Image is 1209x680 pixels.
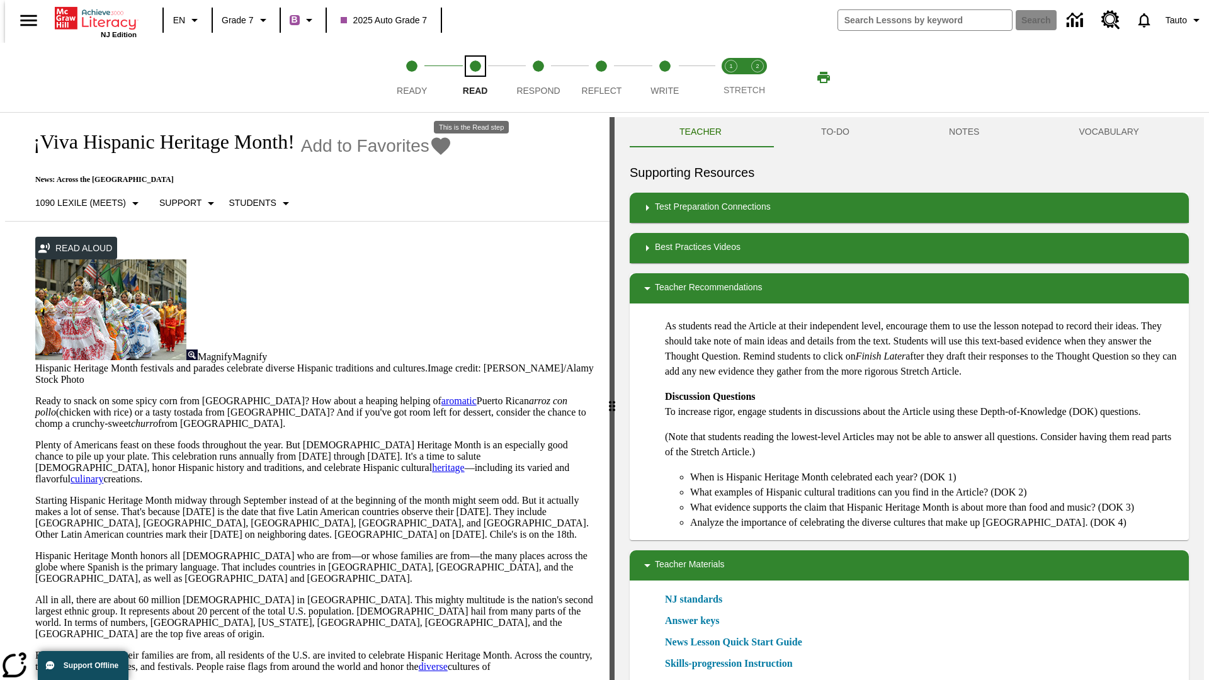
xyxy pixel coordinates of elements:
[35,395,594,429] p: Ready to snack on some spicy corn from [GEOGRAPHIC_DATA]? How about a heaping helping of Puerto R...
[628,43,701,112] button: Write step 5 of 5
[610,117,615,680] div: Press Enter or Spacebar and then press right and left arrow keys to move the slider
[167,9,208,31] button: Language: EN, Select a language
[1094,3,1128,37] a: Resource Center, Will open in new tab
[35,550,594,584] p: Hispanic Heritage Month honors all [DEMOGRAPHIC_DATA] who are from—or whose families are from—the...
[375,43,448,112] button: Ready step 1 of 5
[35,439,569,484] span: itage Month is an especially good chance to pile up your plate. This celebration runs annually fr...
[55,4,137,38] div: Home
[756,63,759,69] text: 2
[724,85,765,95] span: STRETCH
[665,429,1179,460] p: (Note that students reading the lowest-level Articles may not be able to answer all questions. Co...
[502,43,575,112] button: Respond step 3 of 5
[899,117,1029,147] button: NOTES
[438,43,511,112] button: Read step 2 of 5
[615,117,1204,680] div: activity
[301,135,452,157] button: Add to Favorites - ¡Viva Hispanic Heritage Month!
[630,162,1189,183] h6: Supporting Resources
[35,237,117,260] button: Read Aloud
[838,10,1012,30] input: search field
[229,196,276,210] p: Students
[665,319,1179,379] p: As students read the Article at their independent level, encourage them to use the lesson notepad...
[665,635,802,650] a: News Lesson Quick Start Guide, Will open in new browser window or tab
[35,259,186,360] img: A photograph of Hispanic women participating in a parade celebrating Hispanic culture. The women ...
[419,661,448,672] a: diverse
[38,651,128,680] button: Support Offline
[729,63,732,69] text: 1
[159,196,201,210] p: Support
[856,351,906,361] em: Finish Later
[292,12,298,28] span: B
[771,117,899,147] button: TO-DO
[655,281,762,296] p: Teacher Recommendations
[665,391,756,402] strong: Discussion Questions
[463,86,488,96] span: Read
[341,14,428,27] span: 2025 Auto Grade 7
[10,2,47,39] button: Open side menu
[173,14,185,27] span: EN
[630,550,1189,581] div: Teacher Materials
[154,192,224,215] button: Scaffolds, Support
[101,31,137,38] span: NJ Edition
[5,117,610,674] div: reading
[20,130,295,154] h1: ¡Viva Hispanic Heritage Month!
[655,558,725,573] p: Teacher Materials
[655,200,771,215] p: Test Preparation Connections
[803,66,844,89] button: Print
[565,43,638,112] button: Reflect step 4 of 5
[690,515,1179,530] li: Analyze the importance of celebrating the diverse cultures that make up [GEOGRAPHIC_DATA]. (DOK 4)
[131,418,158,429] em: churro
[650,86,679,96] span: Write
[186,349,198,360] img: Magnify
[665,656,793,671] a: Skills-progression Instruction, Will open in new browser window or tab
[64,661,118,670] span: Support Offline
[232,351,267,362] span: Magnify
[665,389,1179,419] p: To increase rigor, engage students in discussions about the Article using these Depth-of-Knowledg...
[1161,9,1209,31] button: Profile/Settings
[516,86,560,96] span: Respond
[35,196,126,210] p: 1090 Lexile (Meets)
[665,592,730,607] a: NJ standards
[222,14,254,27] span: Grade 7
[713,43,749,112] button: Stretch Read step 1 of 2
[630,193,1189,223] div: Test Preparation Connections
[20,175,452,184] p: News: Across the [GEOGRAPHIC_DATA]
[1029,117,1189,147] button: VOCABULARY
[301,136,429,156] span: Add to Favorites
[630,117,771,147] button: Teacher
[35,395,567,417] em: arroz con pollo
[582,86,622,96] span: Reflect
[198,351,232,362] span: Magnify
[690,470,1179,485] li: When is Hispanic Heritage Month celebrated each year? (DOK 1)
[35,363,428,373] span: Hispanic Heritage Month festivals and parades celebrate diverse Hispanic traditions and cultures.
[655,241,741,256] p: Best Practices Videos
[35,594,594,640] p: All in all, there are about 60 million [DEMOGRAPHIC_DATA] in [GEOGRAPHIC_DATA]. This mighty multi...
[1128,4,1161,37] a: Notifications
[630,117,1189,147] div: Instructional Panel Tabs
[1059,3,1094,38] a: Data Center
[739,43,776,112] button: Stretch Respond step 2 of 2
[434,121,509,133] div: This is the Read step
[30,192,148,215] button: Select Lexile, 1090 Lexile (Meets)
[441,395,477,406] a: aromatic
[630,273,1189,303] div: Teacher Recommendations
[630,233,1189,263] div: Best Practices Videos
[224,192,298,215] button: Select Student
[35,363,594,385] span: Image credit: [PERSON_NAME]/Alamy Stock Photo
[432,462,465,473] a: heritage
[690,485,1179,500] li: What examples of Hispanic cultural traditions can you find in the Article? (DOK 2)
[217,9,276,31] button: Grade: Grade 7, Select a grade
[285,9,322,31] button: Boost Class color is purple. Change class color
[35,439,594,485] p: Plenty of Americans feast on these foods throughout the year. But [DEMOGRAPHIC_DATA] Her
[690,500,1179,515] li: What evidence supports the claim that Hispanic Heritage Month is about more than food and music? ...
[35,495,594,540] p: Starting Hispanic Heritage Month midway through September instead of at the beginning of the mont...
[397,86,427,96] span: Ready
[1166,14,1187,27] span: Tauto
[665,613,719,628] a: Answer keys, Will open in new browser window or tab
[71,473,103,484] a: culinary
